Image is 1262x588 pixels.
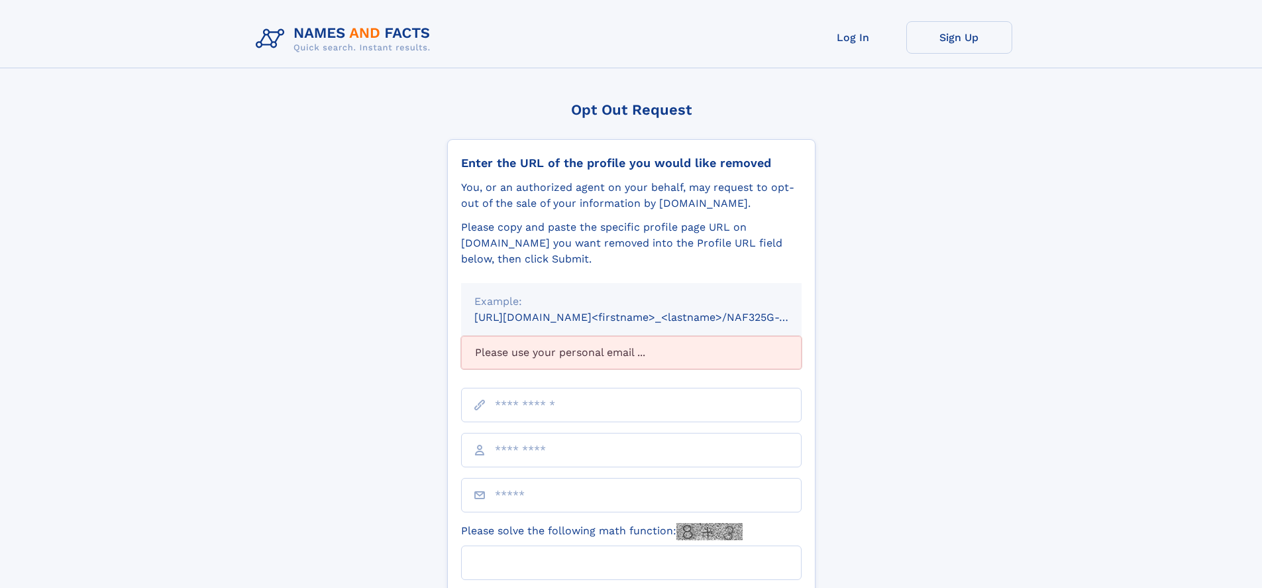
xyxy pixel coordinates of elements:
div: Please copy and paste the specific profile page URL on [DOMAIN_NAME] you want removed into the Pr... [461,219,802,267]
div: Example: [474,294,788,310]
div: Enter the URL of the profile you would like removed [461,156,802,170]
div: Opt Out Request [447,101,815,118]
a: Sign Up [906,21,1012,54]
label: Please solve the following math function: [461,523,743,540]
img: Logo Names and Facts [250,21,441,57]
small: [URL][DOMAIN_NAME]<firstname>_<lastname>/NAF325G-xxxxxxxx [474,311,827,323]
div: Please use your personal email ... [461,336,802,369]
a: Log In [800,21,906,54]
div: You, or an authorized agent on your behalf, may request to opt-out of the sale of your informatio... [461,180,802,211]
